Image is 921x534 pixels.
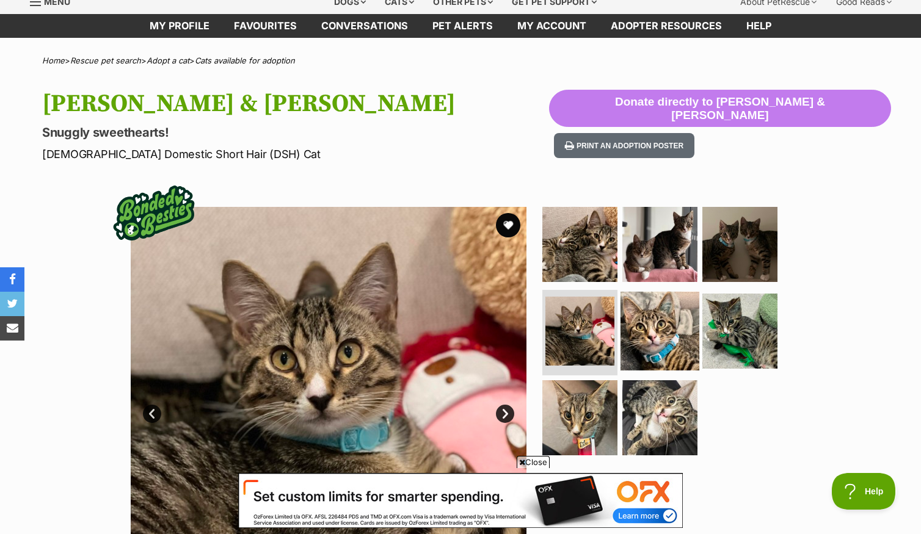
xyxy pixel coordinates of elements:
a: Adopter resources [599,14,734,38]
a: Rescue pet search [70,56,141,65]
p: Snuggly sweethearts! [42,124,549,141]
img: Photo of Conrad & Jeremiah [542,207,617,282]
a: Cats available for adoption [195,56,295,65]
a: Help [734,14,784,38]
img: Photo of Conrad & Jeremiah [545,297,614,366]
img: Photo of Conrad & Jeremiah [622,207,697,282]
a: Next [496,405,514,423]
img: Photo of Conrad & Jeremiah [702,207,777,282]
img: Photo of Conrad & Jeremiah [621,292,699,370]
a: Privacy Notification [171,1,183,11]
img: Photo of Conrad & Jeremiah [542,380,617,455]
button: Print an adoption poster [554,133,694,158]
a: conversations [309,14,420,38]
iframe: Advertisement [238,473,683,528]
h1: [PERSON_NAME] & [PERSON_NAME] [42,90,549,118]
span: Close [517,456,550,468]
div: > > > [12,56,909,65]
a: My account [505,14,599,38]
a: Favourites [222,14,309,38]
iframe: Help Scout Beacon - Open [832,473,897,510]
button: favourite [496,213,520,237]
img: Photo of Conrad & Jeremiah [622,380,697,455]
a: Pet alerts [420,14,505,38]
img: bonded besties [105,164,203,262]
button: Donate directly to [PERSON_NAME] & [PERSON_NAME] [549,90,891,128]
a: Home [42,56,65,65]
img: consumer-privacy-logo.png [172,1,182,11]
a: My profile [137,14,222,38]
p: [DEMOGRAPHIC_DATA] Domestic Short Hair (DSH) Cat [42,146,549,162]
a: Prev [143,405,161,423]
img: Photo of Conrad & Jeremiah [702,294,777,369]
a: Adopt a cat [147,56,189,65]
